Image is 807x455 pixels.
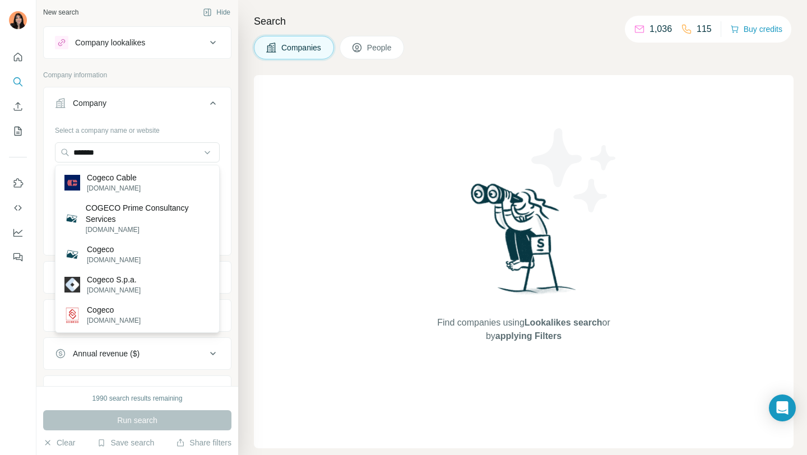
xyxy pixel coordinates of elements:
button: Hide [195,4,238,21]
p: Cogeco [87,244,141,255]
button: Dashboard [9,222,27,243]
div: Company [73,97,106,109]
p: Cogeco S.p.a. [87,274,141,285]
img: Avatar [9,11,27,29]
div: Select a company name or website [55,121,220,136]
button: Employees (size) [44,378,231,405]
button: Quick start [9,47,27,67]
div: 1990 search results remaining [92,393,183,403]
button: My lists [9,121,27,141]
h4: Search [254,13,794,29]
p: [DOMAIN_NAME] [87,315,141,326]
img: COGECO Prime Consultancy Services [64,211,79,226]
img: Surfe Illustration - Stars [524,120,625,221]
button: Feedback [9,247,27,267]
button: HQ location [44,302,231,329]
img: Cogeco [64,307,80,324]
img: Cogeco [64,247,80,262]
button: Use Surfe on LinkedIn [9,173,27,193]
div: Annual revenue ($) [73,348,140,359]
button: Share filters [176,437,231,448]
p: 1,036 [650,22,672,36]
button: Buy credits [730,21,782,37]
span: Companies [281,42,322,53]
span: applying Filters [495,331,562,341]
div: Open Intercom Messenger [769,394,796,421]
p: [DOMAIN_NAME] [87,183,141,193]
p: [DOMAIN_NAME] [87,255,141,265]
p: [DOMAIN_NAME] [87,285,141,295]
p: Cogeco Cable [87,172,141,183]
button: Save search [97,437,154,448]
p: Company information [43,70,231,80]
button: Search [9,72,27,92]
button: Clear [43,437,75,448]
p: 115 [697,22,712,36]
button: Company lookalikes [44,29,231,56]
div: Company lookalikes [75,37,145,48]
p: COGECO Prime Consultancy Services [86,202,210,225]
button: Annual revenue ($) [44,340,231,367]
button: Industry [44,264,231,291]
p: Cogeco [87,304,141,315]
button: Use Surfe API [9,198,27,218]
span: Lookalikes search [525,318,602,327]
span: People [367,42,393,53]
img: Surfe Illustration - Woman searching with binoculars [466,180,582,305]
button: Enrich CSV [9,96,27,117]
img: Cogeco Cable [64,175,80,191]
span: Find companies using or by [434,316,613,343]
img: Cogeco S.p.a. [64,277,80,292]
div: New search [43,7,78,17]
p: [DOMAIN_NAME] [86,225,210,235]
button: Company [44,90,231,121]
